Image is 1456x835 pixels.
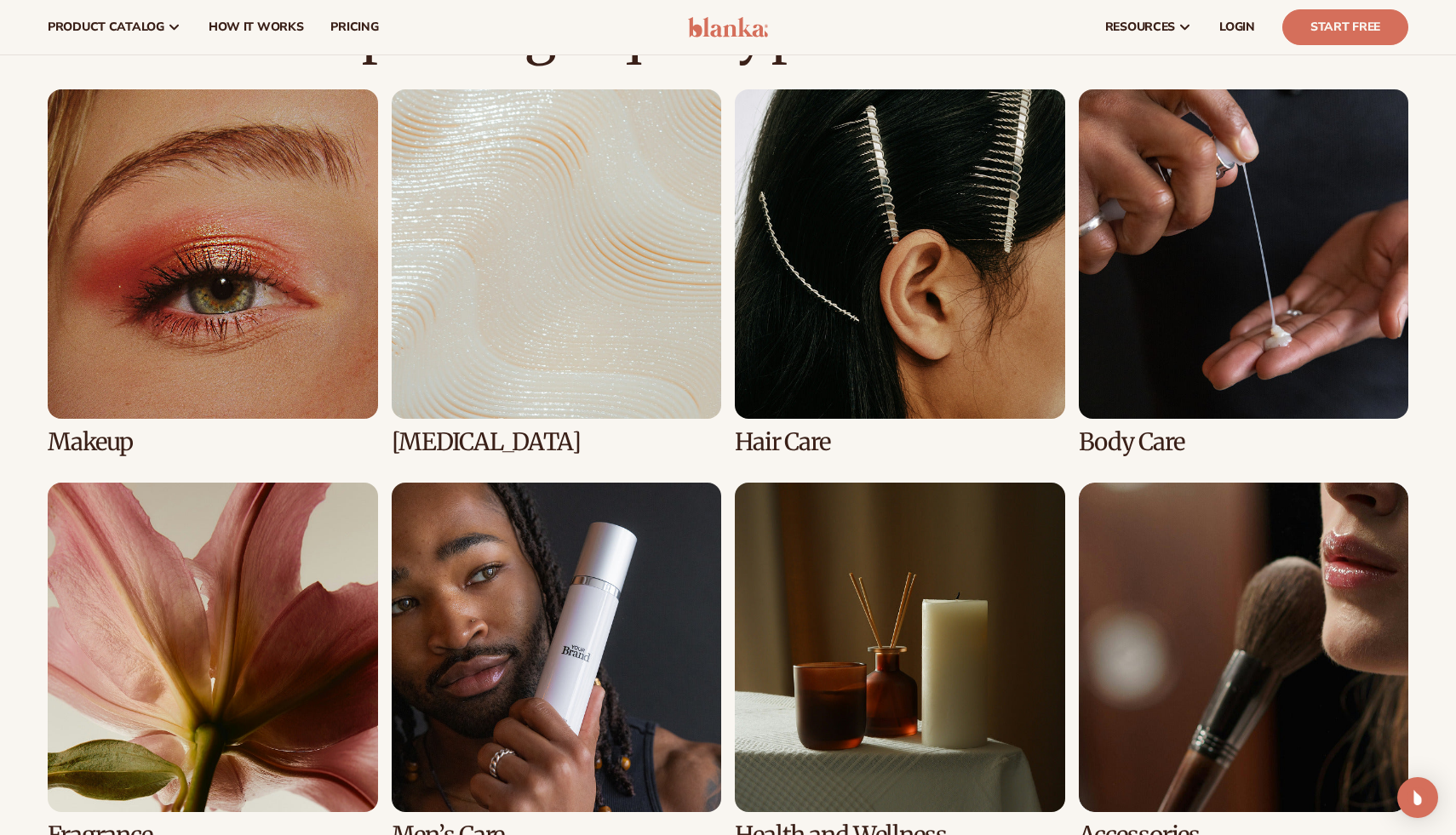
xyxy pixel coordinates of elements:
[48,429,378,455] h3: Makeup
[1079,429,1409,455] h3: Body Care
[48,4,1408,61] h2: Explore high-quality product formulas
[48,20,164,34] span: product catalog
[1397,777,1438,818] div: Open Intercom Messenger
[330,20,378,34] span: pricing
[209,20,304,34] span: How It Works
[392,89,722,455] div: 2 / 8
[1282,9,1408,45] a: Start Free
[1105,20,1175,34] span: resources
[1219,20,1255,34] span: LOGIN
[392,429,722,455] h3: [MEDICAL_DATA]
[735,429,1065,455] h3: Hair Care
[1079,89,1409,455] div: 4 / 8
[688,17,769,37] img: logo
[48,89,378,455] div: 1 / 8
[735,89,1065,455] div: 3 / 8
